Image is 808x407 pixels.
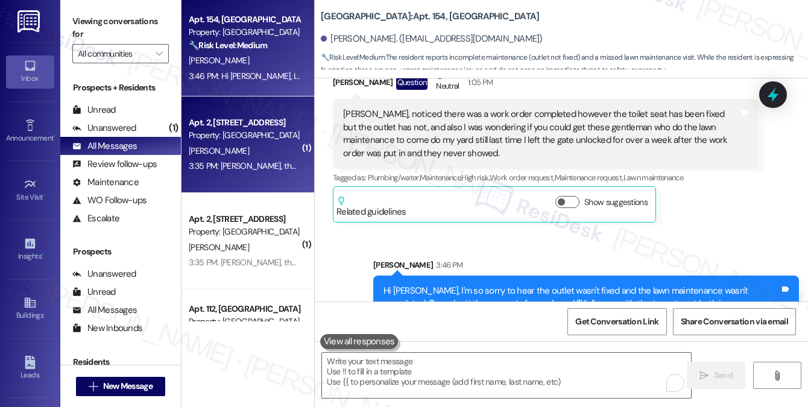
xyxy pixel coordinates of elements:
div: Unanswered [72,122,136,134]
div: Escalate [72,212,119,225]
label: Viewing conversations for [72,12,169,44]
div: Prospects + Residents [60,81,181,94]
div: 1:05 PM [465,76,493,89]
div: All Messages [72,140,137,153]
div: Neutral [434,69,461,95]
div: Hi [PERSON_NAME], I'm so sorry to hear the outlet wasn't fixed and the lawn maintenance wasn't co... [383,285,780,323]
span: High risk , [461,172,490,183]
strong: 🔧 Risk Level: Medium [321,52,385,62]
div: Residents [60,356,181,368]
i:  [772,371,781,380]
button: Get Conversation Link [567,308,666,335]
div: (1) [166,119,181,137]
span: [PERSON_NAME] [189,55,249,66]
div: [PERSON_NAME]. ([EMAIL_ADDRESS][DOMAIN_NAME]) [321,33,543,45]
span: Share Conversation via email [681,315,788,328]
span: • [54,132,55,140]
span: New Message [103,380,153,393]
a: Inbox [6,55,54,88]
div: Review follow-ups [72,158,157,171]
div: All Messages [72,304,137,317]
div: Property: [GEOGRAPHIC_DATA] [189,315,300,328]
div: Unread [72,104,116,116]
div: Property: [GEOGRAPHIC_DATA] [189,26,300,39]
div: Apt. 112, [GEOGRAPHIC_DATA] [189,303,300,315]
div: [PERSON_NAME], noticed there was a work order completed however the toilet seat has been fixed bu... [343,108,739,160]
div: Prospects [60,245,181,258]
span: Get Conversation Link [575,315,658,328]
div: Maintenance [72,176,139,189]
button: Share Conversation via email [673,308,796,335]
div: Apt. 2, [STREET_ADDRESS] [189,213,300,226]
span: [PERSON_NAME] [189,242,249,253]
div: Unread [72,286,116,298]
button: Send [687,362,745,389]
textarea: To enrich screen reader interactions, please activate Accessibility in Grammarly extension settings [322,353,691,398]
div: Unanswered [72,268,136,280]
label: Show suggestions [584,196,648,209]
div: WO Follow-ups [72,194,147,207]
input: All communities [78,44,150,63]
div: Related guidelines [336,196,406,218]
div: Question [396,75,428,90]
span: : The resident reports incomplete maintenance (outlet not fixed) and a missed lawn maintenance vi... [321,51,808,77]
div: New Inbounds [72,322,142,335]
i:  [89,382,98,391]
div: Property: [GEOGRAPHIC_DATA] [189,129,300,142]
div: Apt. 154, [GEOGRAPHIC_DATA] [189,13,300,26]
div: [PERSON_NAME] [333,69,759,99]
a: Leads [6,352,54,385]
span: Lawn maintenance [623,172,684,183]
a: Site Visit • [6,174,54,207]
img: ResiDesk Logo [17,10,42,33]
div: Apt. 2, [STREET_ADDRESS] [189,116,300,129]
span: • [43,191,45,200]
div: Tagged as: [333,169,759,186]
span: Maintenance request , [555,172,623,183]
span: Work order request , [490,172,555,183]
span: • [42,250,43,259]
b: [GEOGRAPHIC_DATA]: Apt. 154, [GEOGRAPHIC_DATA] [321,10,539,23]
span: [PERSON_NAME] [189,145,249,156]
div: [PERSON_NAME] [373,259,799,276]
span: Send [714,369,733,382]
i:  [156,49,162,58]
i:  [699,371,709,380]
a: Buildings [6,292,54,325]
div: 3:46 PM [433,259,462,271]
span: Plumbing/water , [368,172,420,183]
a: Insights • [6,233,54,266]
strong: 🔧 Risk Level: Medium [189,40,267,51]
button: New Message [76,377,165,396]
span: Maintenance , [420,172,461,183]
div: Property: [GEOGRAPHIC_DATA] [189,226,300,238]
